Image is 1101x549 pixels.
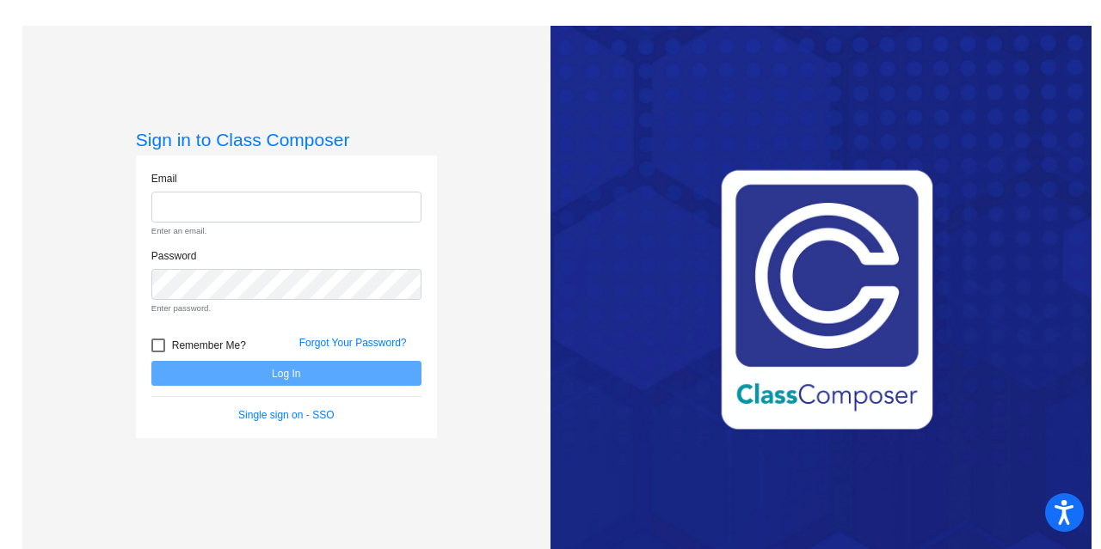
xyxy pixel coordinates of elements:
a: Single sign on - SSO [238,409,334,421]
small: Enter an email. [151,225,421,237]
small: Enter password. [151,302,421,314]
button: Log In [151,361,421,386]
label: Email [151,171,177,186]
h3: Sign in to Class Composer [136,129,437,150]
a: Forgot Your Password? [299,337,407,349]
label: Password [151,248,197,264]
span: Remember Me? [172,335,246,356]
